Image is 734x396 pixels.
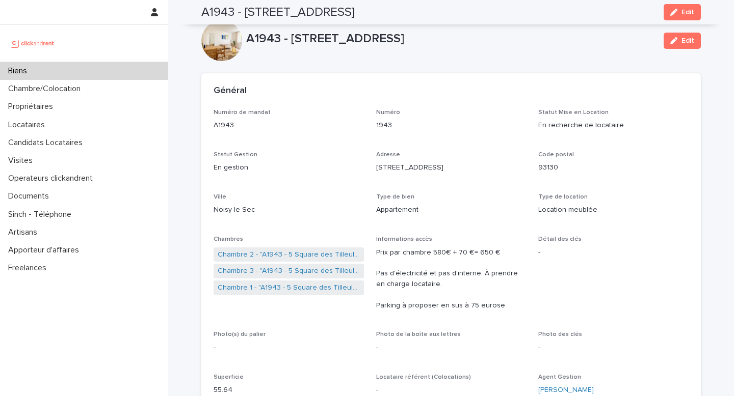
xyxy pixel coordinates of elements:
p: - [538,343,689,353]
span: Statut Mise en Location [538,109,609,116]
span: Photo de la boîte aux lettres [376,331,461,337]
p: En recherche de locataire [538,120,689,131]
span: Code postal [538,152,574,158]
p: Biens [4,66,35,76]
p: Operateurs clickandrent [4,174,101,183]
p: Sinch - Téléphone [4,210,80,219]
span: Agent Gestion [538,374,581,380]
p: - [376,385,527,395]
p: 93130 [538,162,689,173]
span: Photo des clés [538,331,582,337]
p: Freelances [4,263,55,273]
p: Candidats Locataires [4,138,91,148]
p: - [538,247,689,258]
p: 55.64 [214,385,364,395]
p: Artisans [4,228,45,237]
span: Edit [681,9,694,16]
a: Chambre 1 - "A1943 - 5 Square des Tilleuls, Noisy le Sec 93130" [218,282,360,293]
span: Ville [214,194,226,200]
span: Locataire référent (Colocations) [376,374,471,380]
p: - [214,343,364,353]
p: A1943 - [STREET_ADDRESS] [246,32,656,46]
a: [PERSON_NAME] [538,385,594,395]
p: A1943 [214,120,364,131]
p: Location meublée [538,205,689,215]
img: UCB0brd3T0yccxBKYDjQ [8,33,58,53]
span: Détail des clés [538,236,582,242]
h2: A1943 - [STREET_ADDRESS] [201,5,355,20]
span: Edit [681,37,694,44]
span: Superficie [214,374,244,380]
p: Noisy le Sec [214,205,364,215]
span: Informations accès [376,236,432,242]
p: Documents [4,191,57,201]
p: Propriétaires [4,102,61,111]
span: Statut Gestion [214,152,257,158]
p: Chambre/Colocation [4,84,89,94]
p: En gestion [214,162,364,173]
span: Numéro de mandat [214,109,271,116]
p: Visites [4,156,41,165]
p: [STREET_ADDRESS] [376,162,527,173]
p: - [376,343,527,353]
p: Apporteur d'affaires [4,245,87,255]
p: 1943 [376,120,527,131]
span: Adresse [376,152,400,158]
p: Locataires [4,120,53,130]
span: Type de bien [376,194,414,200]
a: Chambre 3 - "A1943 - 5 Square des Tilleuls, Noisy le Sec 93130" [218,266,360,276]
p: Prix par chambre 580€ + 70 €= 650 € Pas d'électricité et pas d'interne. À prendre en charge locat... [376,247,527,311]
button: Edit [664,33,701,49]
a: Chambre 2 - "A1943 - 5 Square des Tilleuls, Noisy le Sec 93130" [218,249,360,260]
span: Chambres [214,236,243,242]
button: Edit [664,4,701,20]
h2: Général [214,86,247,97]
span: Photo(s) du palier [214,331,266,337]
p: Appartement [376,205,527,215]
span: Numéro [376,109,400,116]
span: Type de location [538,194,588,200]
